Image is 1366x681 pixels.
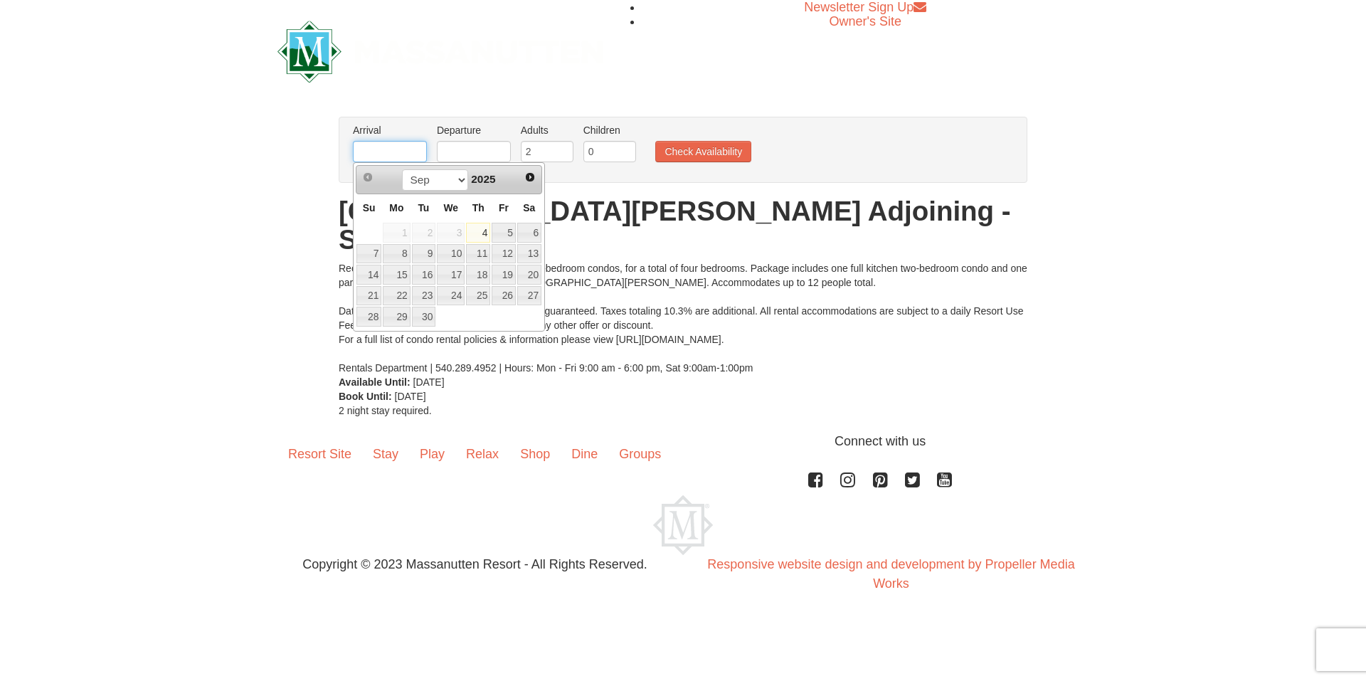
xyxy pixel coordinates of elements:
[356,286,381,306] a: 21
[707,557,1074,591] a: Responsive website design and development by Propeller Media Works
[436,285,465,307] td: available
[411,306,437,327] td: available
[277,21,603,83] img: Massanutten Resort Logo
[466,244,490,264] a: 11
[437,244,465,264] a: 10
[830,14,901,28] a: Owner's Site
[437,123,511,137] label: Departure
[277,33,603,66] a: Massanutten Resort
[455,432,509,476] a: Relax
[465,264,491,285] td: available
[492,286,516,306] a: 26
[413,376,445,388] span: [DATE]
[471,173,495,185] span: 2025
[382,306,411,327] td: available
[339,391,392,402] strong: Book Until:
[409,432,455,476] a: Play
[521,123,573,137] label: Adults
[517,286,541,306] a: 27
[383,286,410,306] a: 22
[356,244,381,264] a: 7
[509,432,561,476] a: Shop
[412,307,436,327] a: 30
[383,244,410,264] a: 8
[443,202,458,213] span: Wednesday
[382,222,411,243] td: unAvailable
[517,244,541,264] a: 13
[383,223,410,243] span: 1
[491,222,517,243] td: available
[517,222,542,243] td: available
[492,265,516,285] a: 19
[267,555,683,574] p: Copyright © 2023 Massanutten Resort - All Rights Reserved.
[524,171,536,183] span: Next
[491,285,517,307] td: available
[517,243,542,265] td: available
[520,167,540,187] a: Next
[523,202,535,213] span: Saturday
[437,286,465,306] a: 24
[383,265,410,285] a: 15
[339,197,1027,254] h1: [GEOGRAPHIC_DATA][PERSON_NAME] Adjoining - Sleeps 12
[382,243,411,265] td: available
[339,376,411,388] strong: Available Until:
[437,223,465,243] span: 3
[411,264,437,285] td: available
[356,307,381,327] a: 28
[389,202,403,213] span: Monday
[492,244,516,264] a: 12
[412,223,436,243] span: 2
[277,432,1089,451] p: Connect with us
[356,285,382,307] td: available
[465,285,491,307] td: available
[608,432,672,476] a: Groups
[356,306,382,327] td: available
[383,307,410,327] a: 29
[412,244,436,264] a: 9
[382,285,411,307] td: available
[356,243,382,265] td: available
[362,432,409,476] a: Stay
[466,223,490,243] a: 4
[491,264,517,285] td: available
[517,223,541,243] a: 6
[465,222,491,243] td: available
[353,123,427,137] label: Arrival
[411,243,437,265] td: available
[517,265,541,285] a: 20
[437,265,465,285] a: 17
[411,222,437,243] td: unAvailable
[466,265,490,285] a: 18
[653,495,713,555] img: Massanutten Resort Logo
[655,141,751,162] button: Check Availability
[436,222,465,243] td: unAvailable
[561,432,608,476] a: Dine
[492,223,516,243] a: 5
[356,265,381,285] a: 14
[436,243,465,265] td: available
[382,264,411,285] td: available
[472,202,485,213] span: Thursday
[583,123,636,137] label: Children
[277,432,362,476] a: Resort Site
[465,243,491,265] td: available
[395,391,426,402] span: [DATE]
[412,265,436,285] a: 16
[466,286,490,306] a: 25
[436,264,465,285] td: available
[363,202,376,213] span: Sunday
[491,243,517,265] td: available
[499,202,509,213] span: Friday
[517,264,542,285] td: available
[356,264,382,285] td: available
[339,261,1027,375] div: Receive 10% off for booking two adjoining two-bedroom condos, for a total of four bedrooms. Packa...
[418,202,429,213] span: Tuesday
[358,167,378,187] a: Prev
[412,286,436,306] a: 23
[339,405,432,416] span: 2 night stay required.
[517,285,542,307] td: available
[362,171,374,183] span: Prev
[411,285,437,307] td: available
